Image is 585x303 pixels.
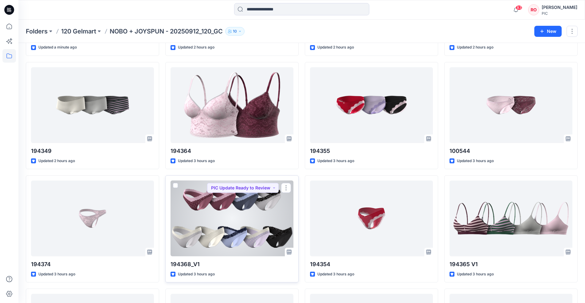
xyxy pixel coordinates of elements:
p: Updated 2 hours ago [178,44,214,51]
a: 194364 [171,67,293,143]
a: 194365 V1 [450,181,572,256]
p: Updated 3 hours ago [178,158,215,164]
span: 83 [516,5,522,10]
p: Updated 2 hours ago [38,158,75,164]
p: Updated 2 hours ago [317,44,354,51]
a: 194368_V1 [171,181,293,256]
p: 100544 [450,147,572,155]
p: Updated 3 hours ago [38,271,75,278]
button: New [534,26,562,37]
button: 10 [225,27,245,36]
p: 194368_V1 [171,260,293,269]
div: RO [528,4,539,15]
p: 194355 [310,147,433,155]
a: Folders [26,27,48,36]
p: 194374 [31,260,154,269]
p: 194349 [31,147,154,155]
p: 10 [233,28,237,35]
p: Updated 3 hours ago [457,158,494,164]
p: Updated 3 hours ago [317,271,354,278]
div: PIC [542,11,577,16]
a: 194355 [310,67,433,143]
a: 194349 [31,67,154,143]
p: 194365 V1 [450,260,572,269]
p: Updated 3 hours ago [457,271,494,278]
p: 194354 [310,260,433,269]
p: Updated 3 hours ago [178,271,215,278]
p: Updated 2 hours ago [457,44,493,51]
a: 120 Gelmart [61,27,96,36]
a: 194354 [310,181,433,256]
p: NOBO + JOYSPUN - 20250912_120_GC [110,27,223,36]
a: 100544 [450,67,572,143]
div: [PERSON_NAME] [542,4,577,11]
a: 194374 [31,181,154,256]
p: Updated a minute ago [38,44,77,51]
p: Updated 3 hours ago [317,158,354,164]
p: 194364 [171,147,293,155]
